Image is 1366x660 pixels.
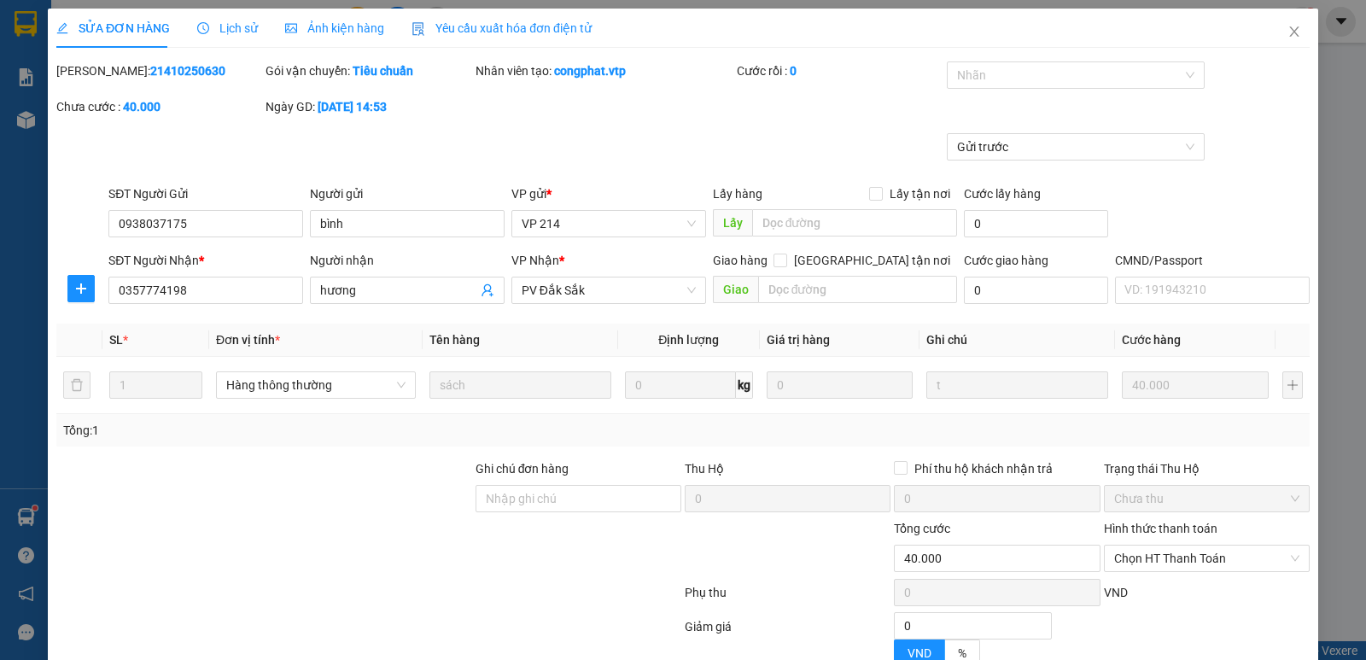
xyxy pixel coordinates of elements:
[511,254,559,267] span: VP Nhận
[683,583,892,613] div: Phụ thu
[226,372,406,398] span: Hàng thông thường
[17,119,35,143] span: Nơi gửi:
[429,333,480,347] span: Tên hàng
[164,64,241,77] span: DSA10250113
[216,333,280,347] span: Đơn vị tính
[1282,371,1303,399] button: plus
[1115,251,1310,270] div: CMND/Passport
[266,61,471,80] div: Gói vận chuyển:
[1104,522,1217,535] label: Hình thức thanh toán
[56,61,262,80] div: [PERSON_NAME]:
[67,275,95,302] button: plus
[197,22,209,34] span: clock-circle
[476,485,681,512] input: Ghi chú đơn hàng
[44,27,138,91] strong: CÔNG TY TNHH [GEOGRAPHIC_DATA] 214 QL13 - P.26 - Q.BÌNH THẠNH - TP HCM 1900888606
[713,187,762,201] span: Lấy hàng
[17,38,39,81] img: logo
[713,276,758,303] span: Giao
[412,22,425,36] img: icon
[429,371,611,399] input: VD: Bàn, Ghế
[123,100,161,114] b: 40.000
[56,22,68,34] span: edit
[964,254,1048,267] label: Cước giao hàng
[713,254,768,267] span: Giao hàng
[310,251,505,270] div: Người nhận
[162,77,241,90] span: 06:29:06 [DATE]
[964,277,1108,304] input: Cước giao hàng
[685,462,724,476] span: Thu Hộ
[1114,486,1299,511] span: Chưa thu
[736,371,753,399] span: kg
[554,64,626,78] b: congphat.vtp
[353,64,413,78] b: Tiêu chuẩn
[790,64,797,78] b: 0
[63,371,90,399] button: delete
[68,282,94,295] span: plus
[56,97,262,116] div: Chưa cước :
[1114,546,1299,571] span: Chọn HT Thanh Toán
[964,210,1108,237] input: Cước lấy hàng
[522,277,696,303] span: PV Đắk Sắk
[908,646,931,660] span: VND
[894,522,950,535] span: Tổng cước
[481,283,494,297] span: user-add
[197,21,258,35] span: Lịch sử
[908,459,1060,478] span: Phí thu hộ khách nhận trả
[758,276,958,303] input: Dọc đường
[109,333,123,347] span: SL
[1122,333,1181,347] span: Cước hàng
[926,371,1108,399] input: Ghi Chú
[285,22,297,34] span: picture
[1270,9,1318,56] button: Close
[958,646,966,660] span: %
[964,187,1041,201] label: Cước lấy hàng
[318,100,387,114] b: [DATE] 14:53
[767,333,830,347] span: Giá trị hàng
[56,21,170,35] span: SỬA ĐƠN HÀNG
[310,184,505,203] div: Người gửi
[752,209,958,237] input: Dọc đường
[131,119,158,143] span: Nơi nhận:
[1104,586,1128,599] span: VND
[919,324,1115,357] th: Ghi chú
[713,209,752,237] span: Lấy
[476,462,569,476] label: Ghi chú đơn hàng
[658,333,719,347] span: Định lượng
[266,97,471,116] div: Ngày GD:
[63,421,528,440] div: Tổng: 1
[59,102,198,115] strong: BIÊN NHẬN GỬI HÀNG HOÁ
[108,184,303,203] div: SĐT Người Gửi
[285,21,384,35] span: Ảnh kiện hàng
[522,211,696,237] span: VP 214
[1287,25,1301,38] span: close
[883,184,957,203] span: Lấy tận nơi
[957,134,1195,160] span: Gửi trước
[1104,459,1310,478] div: Trạng thái Thu Hộ
[511,184,706,203] div: VP gửi
[412,21,592,35] span: Yêu cầu xuất hóa đơn điện tử
[476,61,734,80] div: Nhân viên tạo:
[767,371,913,399] input: 0
[737,61,943,80] div: Cước rồi :
[58,120,102,129] span: PV Đắk Sắk
[787,251,957,270] span: [GEOGRAPHIC_DATA] tận nơi
[1122,371,1268,399] input: 0
[108,251,303,270] div: SĐT Người Nhận
[172,120,199,129] span: VP 214
[150,64,225,78] b: 21410250630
